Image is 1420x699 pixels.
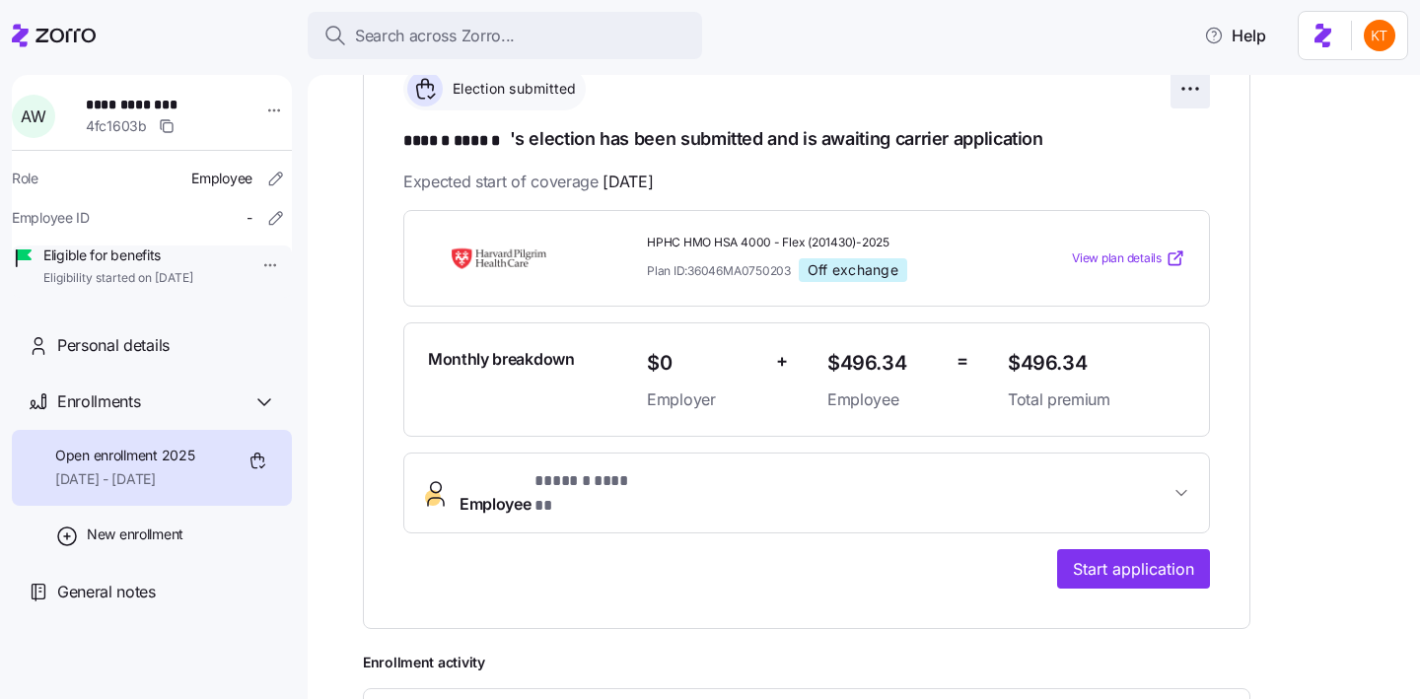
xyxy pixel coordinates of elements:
[827,347,941,380] span: $496.34
[21,108,45,124] span: A W
[43,245,193,265] span: Eligible for benefits
[86,116,147,136] span: 4fc1603b
[57,389,140,414] span: Enrollments
[403,170,653,194] span: Expected start of coverage
[1364,20,1395,51] img: aad2ddc74cf02b1998d54877cdc71599
[87,524,183,544] span: New enrollment
[957,347,968,376] span: =
[403,126,1210,154] h1: 's election has been submitted and is awaiting carrier application
[57,580,156,604] span: General notes
[428,236,570,281] img: Harvard Pilgrim Health Care
[603,170,653,194] span: [DATE]
[247,208,252,228] span: -
[12,208,90,228] span: Employee ID
[827,387,941,412] span: Employee
[55,446,194,465] span: Open enrollment 2025
[191,169,252,188] span: Employee
[1072,248,1185,268] a: View plan details
[808,261,898,279] span: Off exchange
[647,387,760,412] span: Employer
[1008,387,1185,412] span: Total premium
[1008,347,1185,380] span: $496.34
[43,270,193,287] span: Eligibility started on [DATE]
[1204,24,1266,47] span: Help
[55,469,194,489] span: [DATE] - [DATE]
[12,169,38,188] span: Role
[57,333,170,358] span: Personal details
[447,79,577,99] span: Election submitted
[647,235,992,251] span: HPHC HMO HSA 4000 - Flex (201430)-2025
[1073,557,1194,581] span: Start application
[1057,549,1210,589] button: Start application
[355,24,515,48] span: Search across Zorro...
[647,262,791,279] span: Plan ID: 36046MA0750203
[1188,16,1282,55] button: Help
[308,12,702,59] button: Search across Zorro...
[1072,249,1162,268] span: View plan details
[460,469,649,517] span: Employee
[647,347,760,380] span: $0
[363,653,1250,672] span: Enrollment activity
[776,347,788,376] span: +
[428,347,575,372] span: Monthly breakdown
